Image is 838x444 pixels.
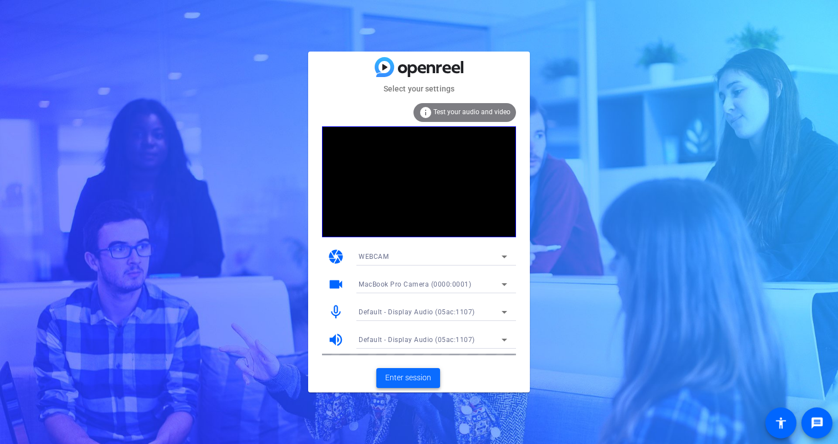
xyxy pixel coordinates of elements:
[328,248,344,265] mat-icon: camera
[359,280,471,288] span: MacBook Pro Camera (0000:0001)
[328,331,344,348] mat-icon: volume_up
[774,416,788,430] mat-icon: accessibility
[375,57,463,76] img: blue-gradient.svg
[328,304,344,320] mat-icon: mic_none
[433,108,510,116] span: Test your audio and video
[385,372,431,384] span: Enter session
[359,308,475,316] span: Default - Display Audio (05ac:1107)
[359,253,389,261] span: WEBCAM
[376,368,440,388] button: Enter session
[810,416,824,430] mat-icon: message
[419,106,432,119] mat-icon: info
[328,276,344,293] mat-icon: videocam
[359,336,475,344] span: Default - Display Audio (05ac:1107)
[308,83,530,95] mat-card-subtitle: Select your settings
